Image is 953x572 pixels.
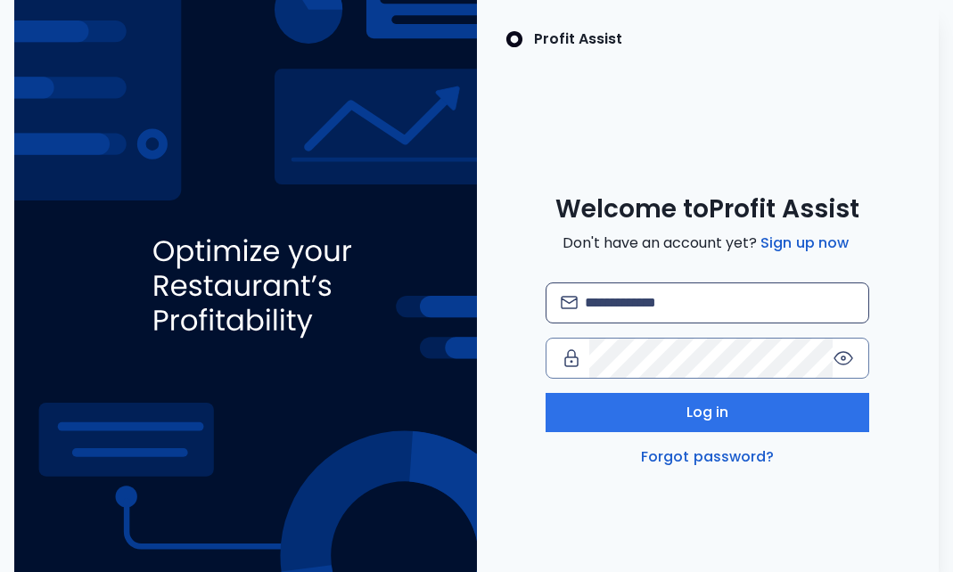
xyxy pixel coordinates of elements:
[505,29,523,50] img: SpotOn Logo
[546,393,869,432] button: Log in
[686,402,729,423] span: Log in
[637,446,778,468] a: Forgot password?
[534,29,622,50] p: Profit Assist
[757,233,852,254] a: Sign up now
[555,193,859,225] span: Welcome to Profit Assist
[563,233,852,254] span: Don't have an account yet?
[561,296,577,309] img: email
